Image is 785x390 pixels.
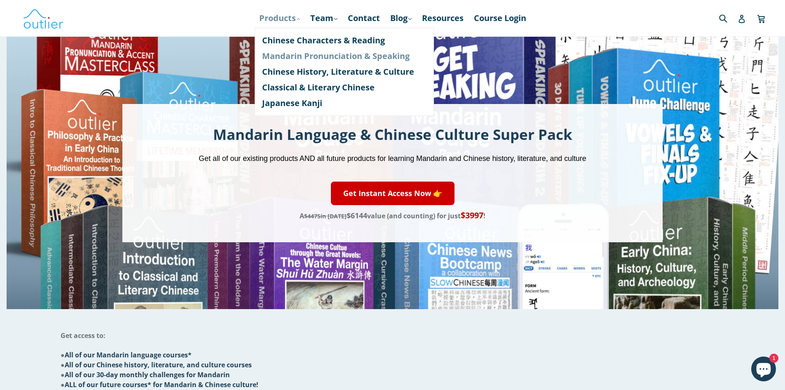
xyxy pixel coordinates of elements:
[65,380,258,389] span: ALL of our future courses* for Mandarin & Chinese culture!
[61,350,192,359] span: ●
[61,360,252,369] span: ●
[23,6,64,30] img: Outlier Linguistics
[331,182,455,205] a: Get Instant Access Now 👉
[470,11,530,26] a: Course Login
[386,11,416,26] a: Blog
[65,360,252,369] span: All of our Chinese history, literature, and culture courses
[306,11,342,26] a: Team
[749,357,778,383] inbox-online-store-chat: Shopify online store chat
[262,48,426,64] a: Mandarin Pronunciation & Speaking
[344,11,384,26] a: Contact
[61,370,230,379] span: ●
[262,64,426,80] a: Chinese History, Literature & Culture
[199,154,586,163] span: Get all of our existing products AND all future products for learning Mandarin and Chinese histor...
[347,210,367,220] span: $6144
[198,125,587,144] h1: Mandarin Language & Chinese Culture Super Pack
[65,370,230,379] span: All of our 30-day monthly challenges for Mandarin
[717,9,740,26] input: Search
[61,331,105,340] span: Get access to:
[418,11,468,26] a: Resources
[304,212,347,220] s: in [DATE]
[262,95,426,111] a: Japanese Kanji
[262,80,426,95] a: Classical & Literary Chinese
[304,212,321,220] span: $4475
[255,11,304,26] a: Products
[61,380,258,389] span: ●
[65,350,192,359] span: All of our Mandarin language courses*
[262,33,426,48] a: Chinese Characters & Reading
[300,211,485,220] span: A value (and counting) for just !
[461,210,483,221] span: $3997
